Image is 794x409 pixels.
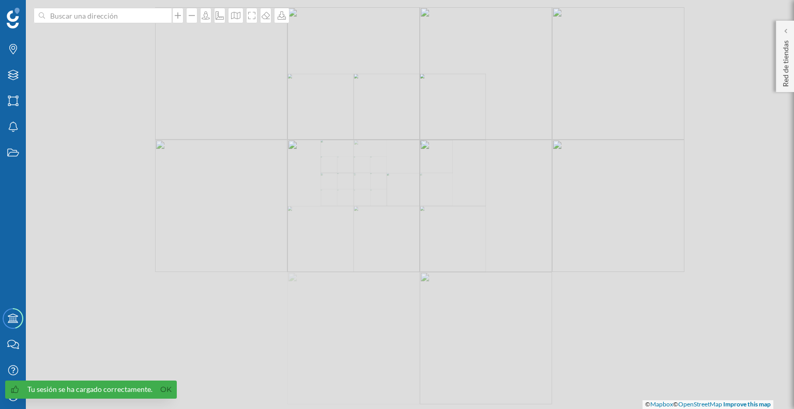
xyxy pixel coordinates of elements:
span: Soporte [21,7,57,17]
div: © © [643,400,773,409]
div: Tu sesión se ha cargado correctamente. [27,384,152,395]
a: Ok [158,384,174,396]
a: OpenStreetMap [678,400,722,408]
a: Mapbox [650,400,673,408]
p: Red de tiendas [781,36,791,87]
img: Geoblink Logo [7,8,20,28]
a: Improve this map [723,400,771,408]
